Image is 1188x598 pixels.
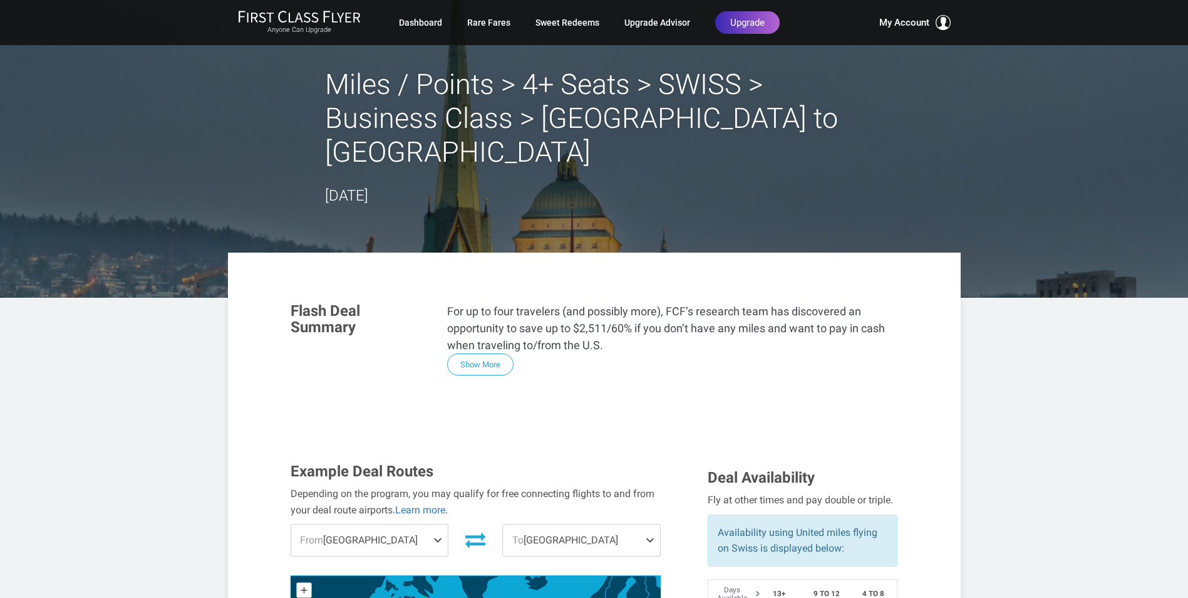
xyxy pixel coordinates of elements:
[715,11,780,34] a: Upgrade
[708,469,815,486] span: Deal Availability
[879,15,929,30] span: My Account
[1086,560,1175,592] iframe: Opens a widget where you can find more information
[238,10,361,23] img: First Class Flyer
[291,463,433,480] span: Example Deal Routes
[879,15,951,30] button: My Account
[291,303,428,336] h3: Flash Deal Summary
[447,303,898,354] p: For up to four travelers (and possibly more), FCF’s research team has discovered an opportunity t...
[458,526,493,553] button: Invert Route Direction
[447,354,514,375] button: Show More
[467,11,510,34] a: Rare Fares
[325,187,368,204] time: [DATE]
[291,525,448,556] span: [GEOGRAPHIC_DATA]
[238,10,361,35] a: First Class FlyerAnyone Can Upgrade
[708,492,897,508] div: Fly at other times and pay double or triple.
[524,574,548,590] path: Iceland
[718,525,887,557] p: Availability using United miles flying on Swiss is displayed below:
[291,486,661,518] div: Depending on the program, you may qualify for free connecting flights to and from your deal route...
[624,11,690,34] a: Upgrade Advisor
[512,534,524,546] span: To
[399,11,442,34] a: Dashboard
[395,504,445,516] a: Learn more
[300,534,323,546] span: From
[325,68,864,169] h2: Miles / Points > 4+ Seats > SWISS > Business Class > [GEOGRAPHIC_DATA] to [GEOGRAPHIC_DATA]
[535,11,599,34] a: Sweet Redeems
[503,525,660,556] span: [GEOGRAPHIC_DATA]
[238,26,361,34] small: Anyone Can Upgrade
